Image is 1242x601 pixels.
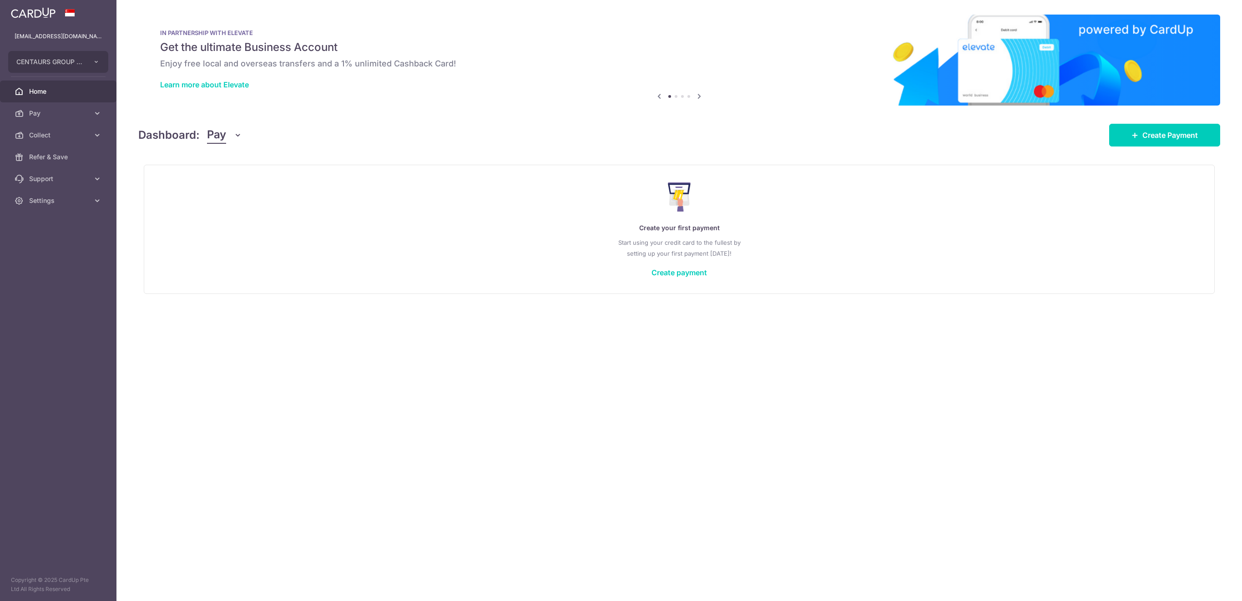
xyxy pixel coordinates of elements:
[138,15,1220,106] img: Renovation banner
[651,268,707,277] a: Create payment
[207,126,242,144] button: Pay
[162,237,1196,259] p: Start using your credit card to the fullest by setting up your first payment [DATE]!
[668,182,691,212] img: Make Payment
[207,126,226,144] span: Pay
[29,131,89,140] span: Collect
[160,29,1198,36] p: IN PARTNERSHIP WITH ELEVATE
[15,32,102,41] p: [EMAIL_ADDRESS][DOMAIN_NAME]
[29,196,89,205] span: Settings
[160,58,1198,69] h6: Enjoy free local and overseas transfers and a 1% unlimited Cashback Card!
[1109,124,1220,146] a: Create Payment
[11,7,56,18] img: CardUp
[162,222,1196,233] p: Create your first payment
[1142,130,1198,141] span: Create Payment
[8,51,108,73] button: CENTAURS GROUP PRIVATE LIMITED
[29,152,89,162] span: Refer & Save
[29,109,89,118] span: Pay
[16,57,84,66] span: CENTAURS GROUP PRIVATE LIMITED
[29,174,89,183] span: Support
[160,40,1198,55] h5: Get the ultimate Business Account
[160,80,249,89] a: Learn more about Elevate
[29,87,89,96] span: Home
[138,127,200,143] h4: Dashboard:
